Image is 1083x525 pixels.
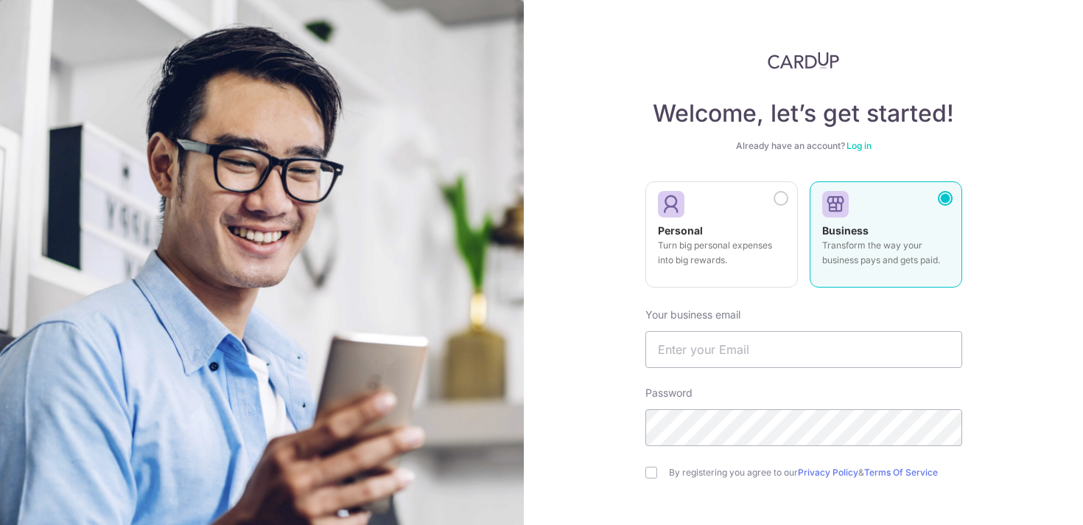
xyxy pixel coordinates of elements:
[810,181,962,296] a: Business Transform the way your business pays and gets paid.
[645,140,962,152] div: Already have an account?
[822,224,869,237] strong: Business
[864,467,938,478] a: Terms Of Service
[847,140,872,151] a: Log in
[645,99,962,128] h4: Welcome, let’s get started!
[645,386,693,400] label: Password
[645,307,740,322] label: Your business email
[658,238,785,268] p: Turn big personal expenses into big rewards.
[822,238,950,268] p: Transform the way your business pays and gets paid.
[645,331,962,368] input: Enter your Email
[768,52,840,69] img: CardUp Logo
[669,467,962,479] label: By registering you agree to our &
[645,181,798,296] a: Personal Turn big personal expenses into big rewards.
[658,224,703,237] strong: Personal
[798,467,858,478] a: Privacy Policy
